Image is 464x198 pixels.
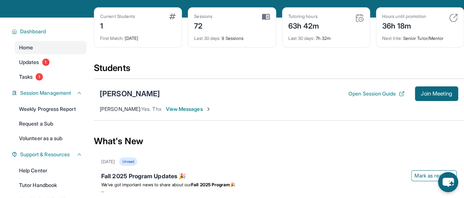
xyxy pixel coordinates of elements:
a: Weekly Progress Report [15,102,87,116]
div: Students [94,62,464,78]
span: Last 30 days : [288,36,315,41]
span: View Messages [166,105,212,113]
a: Tutor Handbook [15,179,87,192]
div: Current Students [100,14,135,19]
a: Tasks1 [15,70,87,83]
img: card [169,14,176,19]
div: Senior Tutor/Mentor [382,31,458,41]
span: Session Management [20,89,71,97]
button: Mark as read [411,170,457,181]
div: Hours until promotion [382,14,426,19]
button: chat-button [438,172,458,192]
span: 1 [36,73,43,81]
div: What's New [94,125,464,157]
div: 36h 18m [382,19,426,31]
div: 7h 32m [288,31,364,41]
a: Home [15,41,87,54]
a: Request a Sub [15,117,87,130]
span: Support & Resources [20,151,70,158]
div: Sessions [194,14,212,19]
div: 1 [100,19,135,31]
img: Chevron-Right [205,106,211,112]
span: 1 [42,59,50,66]
span: Updates [19,59,39,66]
span: Dashboard [20,28,46,35]
div: [PERSON_NAME] [100,89,160,99]
div: [DATE] [101,159,115,165]
div: Unread [119,157,137,166]
span: We’ve got important news to share about our [101,182,191,187]
a: Updates1 [15,56,87,69]
img: card [262,14,270,20]
span: Next title : [382,36,402,41]
div: 72 [194,19,212,31]
span: 🎉 [230,182,235,187]
span: Last 30 days : [194,36,220,41]
a: Volunteer as a sub [15,132,87,145]
button: Join Meeting [415,86,458,101]
span: [PERSON_NAME] : [100,106,141,112]
span: First Match : [100,36,124,41]
span: Home [19,44,33,51]
span: Yes. Thx [141,106,161,112]
img: card [355,14,364,22]
strong: Fall 2025 Program [191,182,230,187]
span: Mark as read [414,172,445,179]
button: Open Session Guide [348,90,405,97]
div: Tutoring hours [288,14,319,19]
button: Session Management [17,89,82,97]
span: Tasks [19,73,33,81]
img: card [449,14,458,22]
a: Help Center [15,164,87,177]
button: Dashboard [17,28,82,35]
div: 9 Sessions [194,31,270,41]
div: [DATE] [100,31,176,41]
div: Fall 2025 Program Updates 🎉 [101,172,457,182]
button: Support & Resources [17,151,82,158]
div: 63h 42m [288,19,319,31]
span: Join Meeting [421,91,452,96]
